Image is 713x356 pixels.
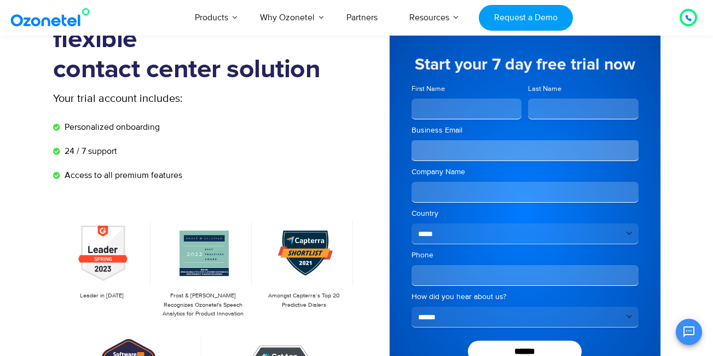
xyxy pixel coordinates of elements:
[411,125,639,136] label: Business Email
[53,90,275,107] p: Your trial account includes:
[59,291,146,301] p: Leader in [DATE]
[411,56,639,73] h5: Start your 7 day free trial now
[411,250,639,261] label: Phone
[411,166,639,177] label: Company Name
[411,84,522,94] label: First Name
[411,208,639,219] label: Country
[479,5,572,31] a: Request a Demo
[62,120,160,134] span: Personalized onboarding
[528,84,639,94] label: Last Name
[411,291,639,302] label: How did you hear about us?
[62,145,117,158] span: 24 / 7 support
[159,291,246,319] p: Frost & [PERSON_NAME] Recognizes Ozonetel's Speech Analytics for Product Innovation
[676,319,702,345] button: Open chat
[260,291,347,309] p: Amongst Capterra’s Top 20 Predictive Dialers
[62,169,182,182] span: Access to all premium features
